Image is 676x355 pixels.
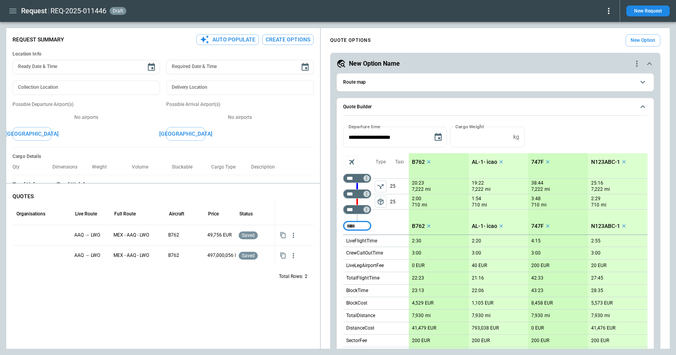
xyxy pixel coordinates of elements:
p: 28:35 [591,288,603,294]
p: 42:33 [531,275,543,281]
p: 3:00 [412,250,421,256]
p: No airports [166,114,314,121]
div: quote-option-actions [632,59,642,68]
p: kg [513,134,519,140]
p: 200 EUR [472,338,490,344]
p: 22:23 [412,275,424,281]
button: Choose date [144,59,159,75]
p: MEX - AAQ - LWO [113,225,149,245]
p: 7,222 [412,186,424,193]
p: 710 [412,202,420,208]
button: New Option Namequote-option-actions [336,59,654,68]
div: Full Route [114,211,136,217]
p: Cargo Type [211,164,242,170]
div: Organisations [16,211,45,217]
div: Live Route [75,211,97,217]
div: Too short [343,205,371,214]
p: 19:22 [472,180,484,186]
div: Status [239,211,253,217]
p: CrewCallOutTime [346,250,383,256]
p: 497,000,056 EUR [207,246,243,265]
h6: Location Info [13,51,314,57]
p: B762 [412,223,425,229]
p: LiveFlightTime [346,238,377,244]
p: Possible Arrival Airport(s) [166,101,314,108]
p: BlockCost [346,300,367,307]
p: 710 [531,202,539,208]
span: Type of sector [375,196,387,208]
p: N123ABC-1 [591,159,620,165]
p: - [49,181,50,188]
p: No airports [13,114,160,121]
p: mi [482,202,487,208]
p: 2:29 [591,196,600,202]
button: Quote Builder [343,98,647,116]
p: 21:16 [472,275,484,281]
button: Choose date, selected date is Sep 25, 2025 [430,129,446,145]
p: Dimensions [52,164,84,170]
button: Choose date [297,59,313,75]
p: mi [541,202,547,208]
p: 3:00 [531,250,541,256]
p: 747F [531,159,544,165]
h6: Route map [343,80,366,85]
p: 20 EUR [591,263,606,269]
h1: Request [21,6,47,16]
p: - [92,181,93,188]
div: Saved [239,225,258,245]
span: draft [111,8,125,14]
div: Aircraft [169,211,184,217]
p: 7,930 [472,313,484,319]
p: Total Volume [13,181,46,188]
p: QUOTES [13,193,314,200]
p: 7,222 [472,186,484,193]
p: 1:54 [472,196,481,202]
p: 0 EUR [531,325,544,331]
p: 4,529 EUR [412,300,433,306]
p: B762 [412,159,425,165]
p: AL-1- icao [472,159,497,165]
p: mi [422,202,427,208]
div: Too short [343,189,371,199]
p: Weight [92,164,113,170]
label: Departure time [349,123,381,130]
p: 7,930 [531,313,543,319]
span: Type of sector [375,181,387,192]
h6: Cargo Details [13,154,314,160]
p: 2:55 [591,238,600,244]
p: 25 [390,179,409,194]
p: Qty [13,164,26,170]
p: 0 EUR [412,263,424,269]
p: mi [601,202,606,208]
p: 49,756 EUR [207,225,232,245]
p: 25:16 [591,180,603,186]
p: 3:00 [591,250,600,256]
p: 41,479 EUR [412,325,436,331]
span: saved [240,253,256,258]
p: 200 EUR [591,338,609,344]
button: Route map [343,74,647,91]
p: SectorFee [346,337,367,344]
p: Type [376,159,386,165]
span: Aircraft selection [346,156,358,168]
div: Too short [343,221,371,231]
p: mi [425,312,431,319]
p: mi [604,312,610,319]
p: 2:20 [472,238,481,244]
button: New Request [626,5,670,16]
p: 200 EUR [531,338,549,344]
p: 23:13 [412,288,424,294]
p: 38:44 [531,180,543,186]
p: 2:00 [412,196,421,202]
p: mi [485,312,491,319]
p: 8,458 EUR [531,300,553,306]
p: 25 [390,194,409,209]
p: 3:00 [472,250,481,256]
button: left aligned [375,181,387,192]
p: 710 [591,202,599,208]
p: B762 [168,225,179,245]
p: 2:30 [412,238,421,244]
p: 41,476 EUR [591,325,615,331]
p: 4:15 [531,238,541,244]
p: AAQ → LWO [74,246,100,265]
